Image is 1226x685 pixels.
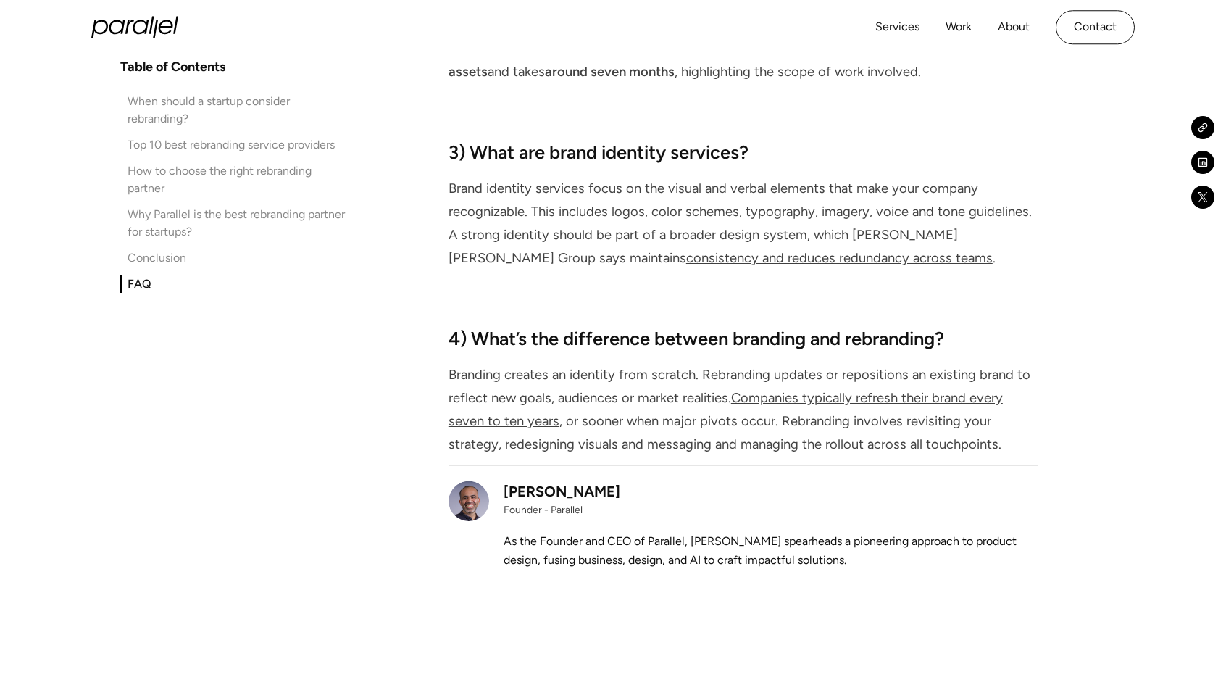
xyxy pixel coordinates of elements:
div: Top 10 best rebranding service providers [128,136,335,154]
h3: 3) What are brand identity services? [449,139,1038,165]
a: Conclusion [120,249,349,267]
a: When should a startup consider rebranding? [120,93,349,128]
div: Why Parallel is the best rebranding partner for startups? [128,206,349,241]
h4: Table of Contents [120,58,225,75]
div: [PERSON_NAME] [504,481,1038,502]
a: About [998,17,1030,38]
a: home [91,17,178,38]
div: When should a startup consider rebranding? [128,93,349,128]
p: ‍ [449,92,1038,115]
div: How to choose the right rebranding partner [128,162,349,197]
a: Work [946,17,972,38]
p: ‍ [449,278,1038,302]
a: How to choose the right rebranding partner [120,162,349,197]
div: Conclusion [128,249,186,267]
div: Founder - Parallel [504,502,1038,518]
a: FAQ [120,275,349,293]
a: Contact [1056,10,1135,44]
p: Branding creates an identity from scratch. Rebranding updates or repositions an existing brand to... [449,363,1038,457]
p: As the Founder and CEO of Parallel, [PERSON_NAME] spearheads a pioneering approach to product des... [504,532,1038,569]
a: Top 10 best rebranding service providers [120,136,349,154]
img: Top 10 Rebranding Service Providers (2025) [449,481,489,521]
a: consistency and reduces redundancy across teams [686,250,993,266]
p: Brand identity services focus on the visual and verbal elements that make your company recognizab... [449,177,1038,270]
h3: 4) What’s the difference between branding and rebranding? [449,325,1038,352]
div: FAQ [128,275,151,293]
a: Why Parallel is the best rebranding partner for startups? [120,206,349,241]
strong: around seven months [545,64,675,80]
a: Services [875,17,919,38]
